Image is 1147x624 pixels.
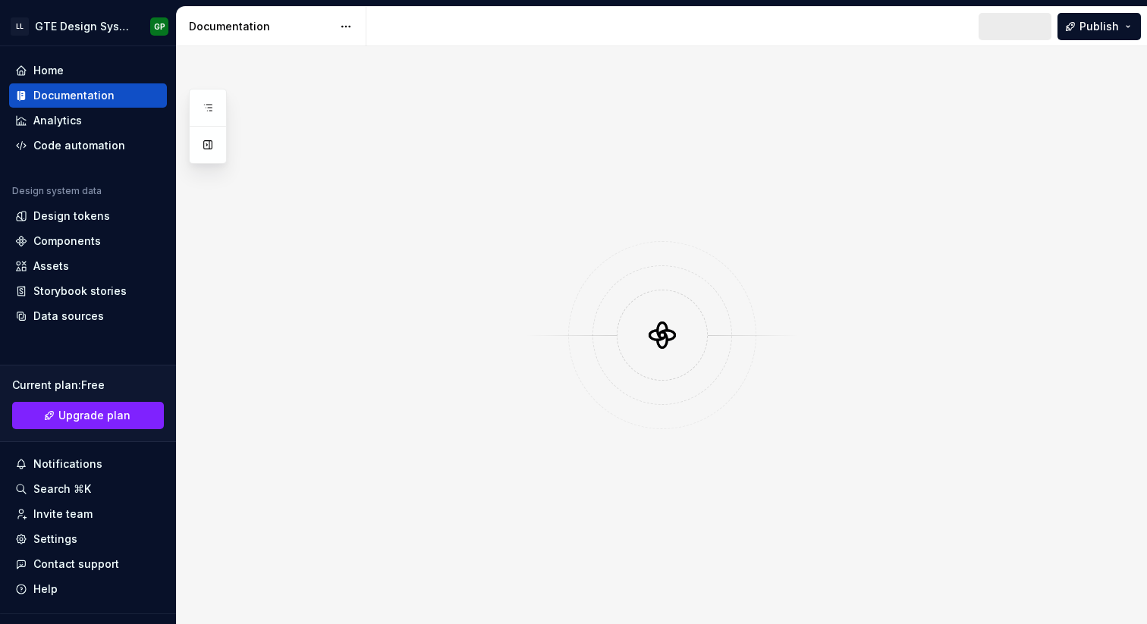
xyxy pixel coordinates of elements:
[33,138,125,153] div: Code automation
[33,582,58,597] div: Help
[9,254,167,278] a: Assets
[9,452,167,476] button: Notifications
[1057,13,1141,40] button: Publish
[33,234,101,249] div: Components
[9,502,167,526] a: Invite team
[12,185,102,197] div: Design system data
[9,83,167,108] a: Documentation
[9,477,167,501] button: Search ⌘K
[9,527,167,551] a: Settings
[33,309,104,324] div: Data sources
[154,20,165,33] div: GP
[9,58,167,83] a: Home
[33,88,115,103] div: Documentation
[9,204,167,228] a: Design tokens
[33,456,102,472] div: Notifications
[9,279,167,303] a: Storybook stories
[33,506,93,522] div: Invite team
[33,259,69,274] div: Assets
[35,19,132,34] div: GTE Design System
[9,108,167,133] a: Analytics
[9,552,167,576] button: Contact support
[33,284,127,299] div: Storybook stories
[9,133,167,158] a: Code automation
[33,63,64,78] div: Home
[12,402,164,429] a: Upgrade plan
[33,113,82,128] div: Analytics
[58,408,130,423] span: Upgrade plan
[11,17,29,36] div: LL
[9,229,167,253] a: Components
[1079,19,1119,34] span: Publish
[33,557,119,572] div: Contact support
[3,10,173,42] button: LLGTE Design SystemGP
[33,531,77,547] div: Settings
[9,577,167,601] button: Help
[33,209,110,224] div: Design tokens
[12,378,164,393] div: Current plan : Free
[9,304,167,328] a: Data sources
[189,19,332,34] div: Documentation
[33,481,91,497] div: Search ⌘K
